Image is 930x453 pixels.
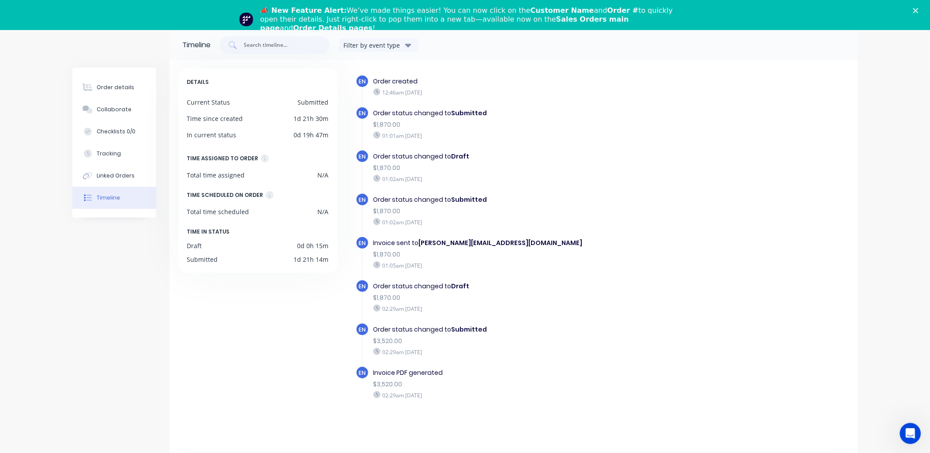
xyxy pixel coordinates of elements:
[187,190,264,200] div: TIME SCHEDULED ON ORDER
[72,165,156,187] button: Linked Orders
[294,114,329,123] div: 1d 21h 30m
[72,76,156,98] button: Order details
[373,88,679,96] div: 12:46am [DATE]
[373,368,679,377] div: Invoice PDF generated
[72,98,156,121] button: Collaborate
[373,336,679,346] div: $3,520.00
[452,325,487,334] b: Submitted
[72,187,156,209] button: Timeline
[359,196,366,204] span: EN
[452,195,487,204] b: Submitted
[97,106,132,113] div: Collaborate
[97,83,134,91] div: Order details
[373,109,679,118] div: Order status changed to
[187,130,237,140] div: In current status
[452,282,470,291] b: Draft
[97,128,136,136] div: Checklists 0/0
[373,120,679,129] div: $1,870.00
[359,282,366,291] span: EN
[239,12,253,26] img: Profile image for Team
[373,250,679,259] div: $1,870.00
[452,152,470,161] b: Draft
[318,170,329,180] div: N/A
[187,170,245,180] div: Total time assigned
[373,152,679,161] div: Order status changed to
[260,6,347,15] b: 📣 New Feature Alert:
[373,195,679,204] div: Order status changed to
[293,24,373,32] b: Order Details pages
[187,227,230,237] span: TIME IN STATUS
[373,305,679,313] div: 02:29am [DATE]
[187,241,202,250] div: Draft
[294,130,329,140] div: 0d 19h 47m
[294,255,329,264] div: 1d 21h 14m
[243,41,316,49] input: Search timeline...
[339,38,418,52] button: Filter by event type
[359,77,366,86] span: EN
[187,255,218,264] div: Submitted
[373,348,679,356] div: 02:29am [DATE]
[187,77,209,87] span: DETAILS
[607,6,639,15] b: Order #
[373,325,679,334] div: Order status changed to
[373,261,679,269] div: 01:05am [DATE]
[298,98,329,107] div: Submitted
[187,114,243,123] div: Time since created
[344,41,403,50] div: Filter by event type
[359,369,366,377] span: EN
[373,132,679,140] div: 01:01am [DATE]
[318,207,329,216] div: N/A
[72,121,156,143] button: Checklists 0/0
[913,8,922,13] div: Close
[419,238,583,247] b: [PERSON_NAME][EMAIL_ADDRESS][DOMAIN_NAME]
[359,152,366,161] span: EN
[373,175,679,183] div: 01:02am [DATE]
[452,109,487,117] b: Submitted
[373,380,679,389] div: $3,520.00
[297,241,329,250] div: 0d 0h 15m
[183,40,211,50] div: Timeline
[373,293,679,302] div: $1,870.00
[187,154,259,163] div: TIME ASSIGNED TO ORDER
[97,172,135,180] div: Linked Orders
[359,239,366,247] span: EN
[187,98,230,107] div: Current Status
[373,238,679,248] div: Invoice sent to
[97,150,121,158] div: Tracking
[260,15,629,32] b: Sales Orders main page
[97,194,120,202] div: Timeline
[373,282,679,291] div: Order status changed to
[900,423,921,444] iframe: Intercom live chat
[373,207,679,216] div: $1,870.00
[359,109,366,117] span: EN
[373,391,679,399] div: 02:29am [DATE]
[72,143,156,165] button: Tracking
[373,218,679,226] div: 01:02am [DATE]
[531,6,594,15] b: Customer Name
[260,6,677,33] div: We’ve made things easier! You can now click on the and to quickly open their details. Just right-...
[359,325,366,334] span: EN
[187,207,249,216] div: Total time scheduled
[373,77,679,86] div: Order created
[373,163,679,173] div: $1,870.00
